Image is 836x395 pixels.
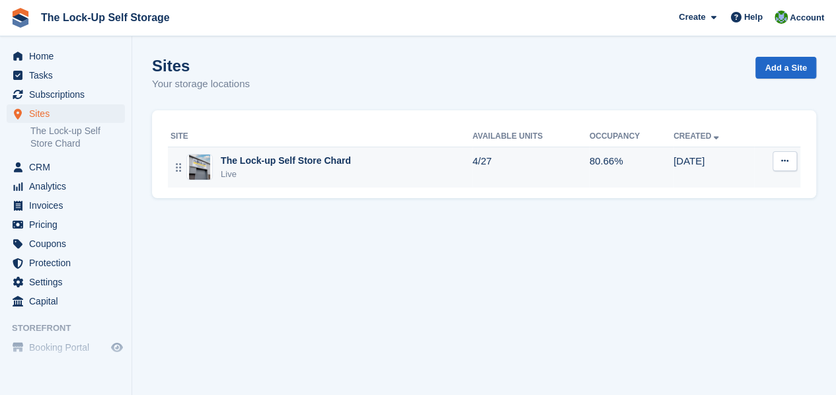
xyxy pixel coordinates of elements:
th: Available Units [473,126,589,147]
a: menu [7,66,125,85]
div: Live [221,168,351,181]
a: Created [673,131,722,141]
span: Tasks [29,66,108,85]
span: Pricing [29,215,108,234]
span: Storefront [12,322,132,335]
a: menu [7,215,125,234]
a: menu [7,292,125,310]
a: menu [7,196,125,215]
th: Occupancy [589,126,673,147]
span: Sites [29,104,108,123]
a: menu [7,273,125,291]
a: Add a Site [755,57,816,79]
img: stora-icon-8386f47178a22dfd0bd8f6a31ec36ba5ce8667c1dd55bd0f319d3a0aa187defe.svg [11,8,30,28]
span: Capital [29,292,108,310]
td: 80.66% [589,147,673,188]
span: Booking Portal [29,338,108,357]
div: The Lock-up Self Store Chard [221,154,351,168]
a: menu [7,254,125,272]
th: Site [168,126,473,147]
span: Create [679,11,705,24]
span: Account [790,11,824,24]
span: Settings [29,273,108,291]
h1: Sites [152,57,250,75]
td: [DATE] [673,147,754,188]
a: menu [7,234,125,253]
p: Your storage locations [152,77,250,92]
a: menu [7,158,125,176]
img: Andrew Beer [775,11,788,24]
a: The Lock-Up Self Storage [36,7,175,28]
a: menu [7,177,125,196]
span: Coupons [29,234,108,253]
td: 4/27 [473,147,589,188]
img: Image of The Lock-up Self Store Chard site [189,154,210,180]
span: Analytics [29,177,108,196]
a: menu [7,104,125,123]
a: Preview store [109,340,125,355]
span: Protection [29,254,108,272]
a: menu [7,47,125,65]
a: menu [7,338,125,357]
span: CRM [29,158,108,176]
span: Home [29,47,108,65]
span: Subscriptions [29,85,108,104]
a: menu [7,85,125,104]
span: Help [744,11,763,24]
a: The Lock-up Self Store Chard [30,125,125,150]
span: Invoices [29,196,108,215]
